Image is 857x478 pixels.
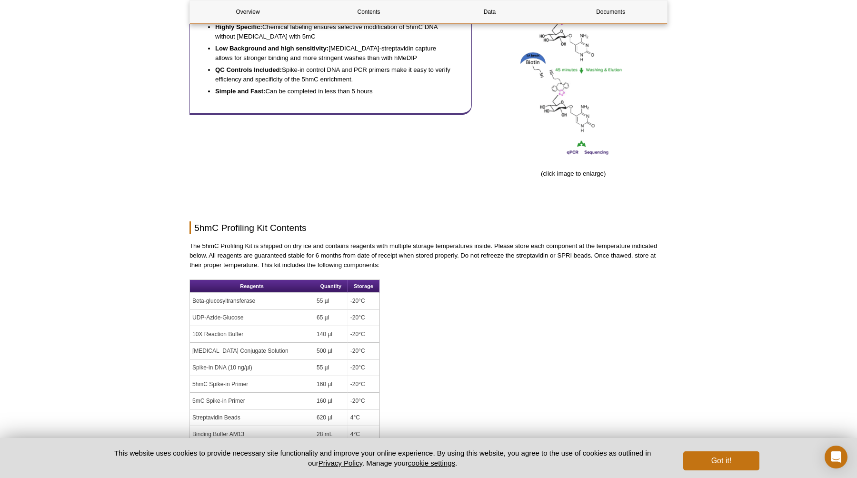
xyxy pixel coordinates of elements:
[314,426,348,443] td: 28 mL
[319,459,362,467] a: Privacy Policy
[311,0,427,23] a: Contents
[348,293,379,309] td: -20°C
[189,241,668,270] p: The 5hmC Profiling Kit is shipped on dry ice and contains reagents with multiple storage temperat...
[189,221,668,234] h2: 5hmC Profiling Kit Contents
[314,326,348,343] td: 140 µl
[215,66,282,73] strong: QC Controls Included:
[314,359,348,376] td: 55 µl
[479,166,668,179] p: (click image to enlarge)
[190,0,306,23] a: Overview
[348,409,379,426] td: 4°C
[190,280,314,293] th: Reagents
[314,309,348,326] td: 65 µl
[215,45,329,52] strong: Low Background and high sensitivity:
[348,376,379,393] td: -20°C
[348,393,379,409] td: -20°C
[348,309,379,326] td: -20°C
[190,343,314,359] td: [MEDICAL_DATA] Conjugate Solution
[348,426,379,443] td: 4°C
[348,280,379,293] th: Storage
[190,359,314,376] td: Spike-in DNA (10 ng/µl)
[190,293,314,309] td: Beta-glucosyltransferase
[190,376,314,393] td: 5hmC Spike-in Primer
[190,426,314,443] td: Binding Buffer AM13
[314,376,348,393] td: 160 µl
[190,326,314,343] td: 10X Reaction Buffer
[190,409,314,426] td: Streptavidin Beads
[314,409,348,426] td: 620 µl
[408,459,455,467] button: cookie settings
[215,41,453,63] li: [MEDICAL_DATA]-streptavidin capture allows for stronger binding and more stringent washes than wi...
[215,23,262,30] strong: Highly Specific:
[314,280,348,293] th: Quantity
[314,293,348,309] td: 55 µl
[314,343,348,359] td: 500 µl
[215,63,453,84] li: Spike-in control DNA and PCR primers make it easy to verify efficiency and specificity of the 5hm...
[348,326,379,343] td: -20°C
[215,88,266,95] strong: Simple and Fast:
[825,446,847,468] div: Open Intercom Messenger
[432,0,548,23] a: Data
[215,84,453,103] li: Can be completed in less than 5 hours
[553,0,668,23] a: Documents
[314,393,348,409] td: 160 µl
[190,393,314,409] td: 5mC Spike-in Primer
[98,448,668,468] p: This website uses cookies to provide necessary site functionality and improve your online experie...
[348,343,379,359] td: -20°C
[215,20,453,41] li: Chemical labeling ensures selective modification of 5hmC DNA without [MEDICAL_DATA] with 5mC
[348,359,379,376] td: -20°C
[683,451,759,470] button: Got it!
[190,309,314,326] td: UDP-Azide-Glucose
